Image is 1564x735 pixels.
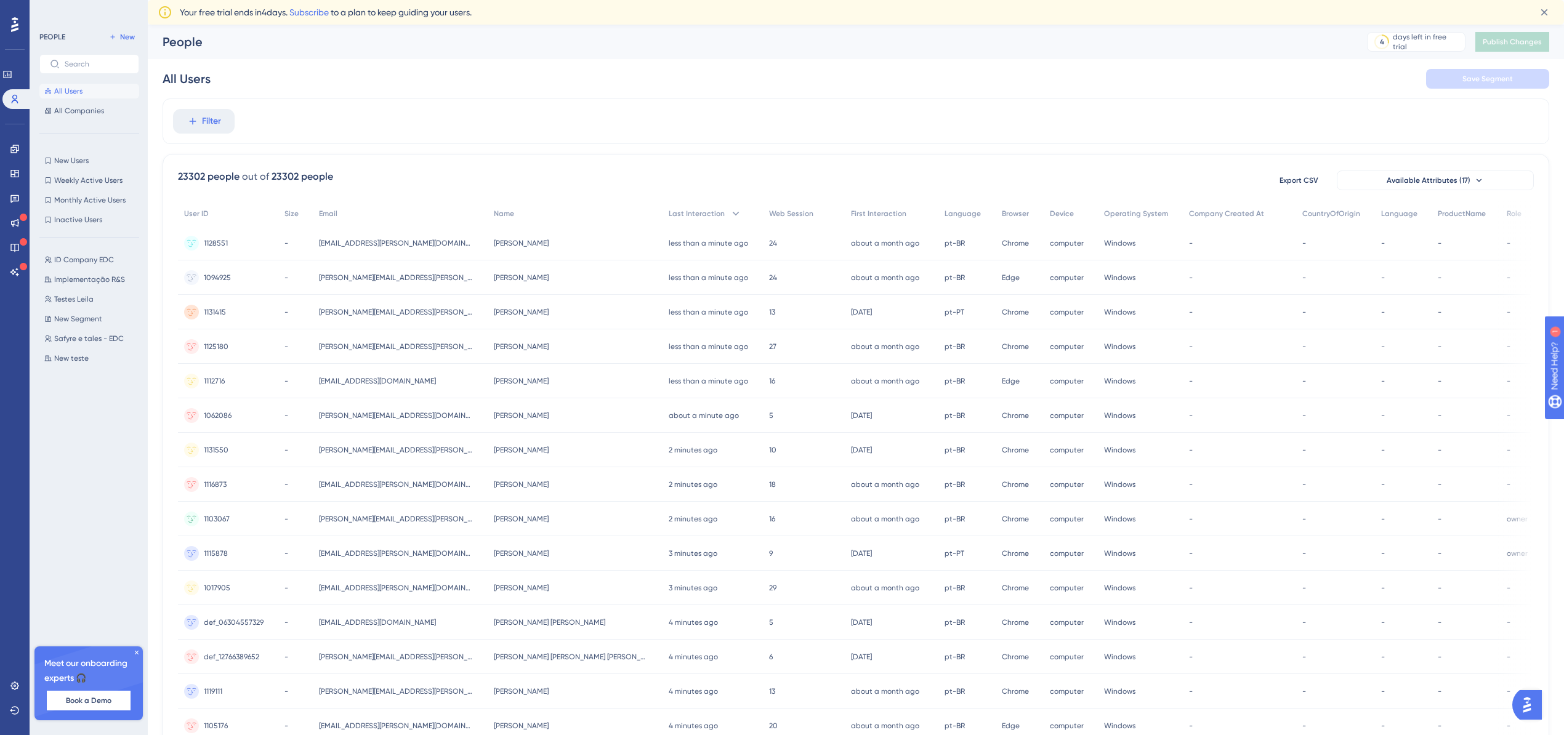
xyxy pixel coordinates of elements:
[1302,342,1306,351] span: -
[1002,445,1029,455] span: Chrome
[669,411,739,420] time: about a minute ago
[319,514,473,524] span: [PERSON_NAME][EMAIL_ADDRESS][PERSON_NAME][DOMAIN_NAME]
[1002,307,1029,317] span: Chrome
[1507,686,1510,696] span: -
[1104,376,1135,386] span: Windows
[319,652,473,662] span: [PERSON_NAME][EMAIL_ADDRESS][PERSON_NAME][DOMAIN_NAME]
[1189,411,1193,420] span: -
[1507,238,1510,248] span: -
[769,238,777,248] span: 24
[1387,175,1470,185] span: Available Attributes (17)
[65,60,129,68] input: Search
[1189,480,1193,489] span: -
[669,342,748,351] time: less than a minute ago
[669,584,717,592] time: 3 minutes ago
[284,686,288,696] span: -
[1302,376,1306,386] span: -
[284,480,288,489] span: -
[1438,445,1441,455] span: -
[39,331,147,346] button: Safyre e tales - EDC
[204,686,222,696] span: 1119111
[319,617,436,627] span: [EMAIL_ADDRESS][DOMAIN_NAME]
[769,307,775,317] span: 13
[1507,480,1510,489] span: -
[284,376,288,386] span: -
[1381,617,1385,627] span: -
[86,6,89,16] div: 1
[204,652,259,662] span: def_12766389652
[1002,548,1029,558] span: Chrome
[945,307,964,317] span: pt-PT
[319,238,473,248] span: [EMAIL_ADDRESS][PERSON_NAME][DOMAIN_NAME]
[39,252,147,267] button: ID Company EDC
[494,514,549,524] span: [PERSON_NAME]
[1002,238,1029,248] span: Chrome
[284,411,288,420] span: -
[204,445,228,455] span: 1131550
[1189,583,1193,593] span: -
[769,445,776,455] span: 10
[851,308,872,316] time: [DATE]
[1104,445,1135,455] span: Windows
[669,377,748,385] time: less than a minute ago
[1302,617,1306,627] span: -
[1438,209,1486,219] span: ProductName
[769,342,776,351] span: 27
[1380,37,1384,47] div: 4
[1002,583,1029,593] span: Chrome
[1002,411,1029,420] span: Chrome
[54,275,125,284] span: Implementação R&S
[319,376,436,386] span: [EMAIL_ADDRESS][DOMAIN_NAME]
[769,411,773,420] span: 5
[54,195,126,205] span: Monthly Active Users
[494,445,549,455] span: [PERSON_NAME]
[1189,445,1193,455] span: -
[54,106,104,116] span: All Companies
[178,169,240,184] div: 23302 people
[851,618,872,627] time: [DATE]
[319,721,473,731] span: [EMAIL_ADDRESS][PERSON_NAME][DOMAIN_NAME]
[39,103,139,118] button: All Companies
[204,583,230,593] span: 1017905
[202,114,221,129] span: Filter
[1050,652,1084,662] span: computer
[945,617,965,627] span: pt-BR
[945,238,965,248] span: pt-BR
[1507,445,1510,455] span: -
[284,209,299,219] span: Size
[284,617,288,627] span: -
[945,652,965,662] span: pt-BR
[319,480,473,489] span: [EMAIL_ADDRESS][PERSON_NAME][DOMAIN_NAME]
[204,721,228,731] span: 1105176
[204,480,227,489] span: 1116873
[494,238,549,248] span: [PERSON_NAME]
[1002,652,1029,662] span: Chrome
[44,656,133,686] span: Meet our onboarding experts 🎧
[945,445,965,455] span: pt-BR
[669,273,748,282] time: less than a minute ago
[39,292,147,307] button: Testes Leila
[851,687,919,696] time: about a month ago
[1381,652,1385,662] span: -
[1438,238,1441,248] span: -
[1104,652,1135,662] span: Windows
[1002,376,1020,386] span: Edge
[669,239,748,247] time: less than a minute ago
[1104,238,1135,248] span: Windows
[945,721,965,731] span: pt-BR
[54,86,83,96] span: All Users
[66,696,111,705] span: Book a Demo
[284,583,288,593] span: -
[1189,209,1264,219] span: Company Created At
[1050,238,1084,248] span: computer
[1002,617,1029,627] span: Chrome
[1268,171,1329,190] button: Export CSV
[284,445,288,455] span: -
[47,691,131,710] button: Book a Demo
[1104,273,1135,283] span: Windows
[105,30,139,44] button: New
[204,514,230,524] span: 1103067
[769,583,776,593] span: 29
[1507,514,1528,524] span: owner
[319,342,473,351] span: [PERSON_NAME][EMAIL_ADDRESS][PERSON_NAME][DOMAIN_NAME]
